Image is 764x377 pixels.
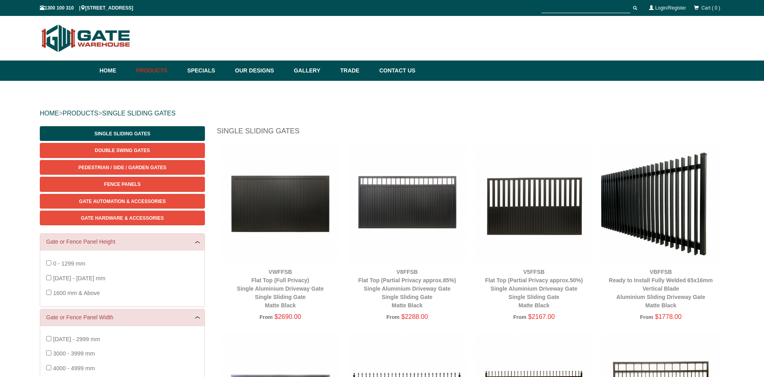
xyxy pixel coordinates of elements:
[53,336,100,342] span: [DATE] - 2999 mm
[237,269,324,309] a: VWFFSBFlat Top (Full Privacy)Single Aluminium Driveway GateSingle Sliding GateMatte Black
[40,194,205,209] a: Gate Automation & Accessories
[40,5,133,11] span: 1300 100 310 | [STREET_ADDRESS]
[132,61,183,81] a: Products
[46,238,199,246] a: Gate or Fence Panel Height
[386,314,400,320] span: From
[53,290,100,296] span: 1600 mm & Above
[231,61,290,81] a: Our Designs
[53,365,95,371] span: 4000 - 4999 mm
[53,275,105,281] span: [DATE] - [DATE] mm
[53,260,85,267] span: 0 - 1299 mm
[221,144,340,263] img: VWFFSB - Flat Top (Full Privacy) - Single Aluminium Driveway Gate - Single Sliding Gate - Matte B...
[94,131,150,137] span: Single Sliding Gates
[62,110,98,117] a: PRODUCTS
[102,110,175,117] a: SINGLE SLIDING GATES
[259,314,273,320] span: From
[40,143,205,158] a: Double Swing Gates
[99,61,132,81] a: Home
[528,313,555,320] span: $2167.00
[336,61,375,81] a: Trade
[79,199,166,204] span: Gate Automation & Accessories
[542,3,630,13] input: SEARCH PRODUCTS
[358,269,456,309] a: V8FFSBFlat Top (Partial Privacy approx.85%)Single Aluminium Driveway GateSingle Sliding GateMatte...
[40,110,59,117] a: HOME
[640,314,653,320] span: From
[375,61,415,81] a: Contact Us
[40,101,724,126] div: > >
[40,211,205,225] a: Gate Hardware & Accessories
[702,5,720,11] span: Cart ( 0 )
[40,160,205,175] a: Pedestrian / Side / Garden Gates
[81,215,164,221] span: Gate Hardware & Accessories
[290,61,336,81] a: Gallery
[601,144,720,263] img: VBFFSB - Ready to Install Fully Welded 65x16mm Vertical Blade - Aluminium Sliding Driveway Gate -...
[655,5,686,11] a: Login/Register
[609,269,713,309] a: VBFFSBReady to Install Fully Welded 65x16mm Vertical BladeAluminium Sliding Driveway GateMatte Black
[46,313,199,322] a: Gate or Fence Panel Width
[401,313,428,320] span: $2288.00
[40,177,205,191] a: Fence Panels
[183,61,231,81] a: Specials
[53,350,95,357] span: 3000 - 3999 mm
[40,126,205,141] a: Single Sliding Gates
[217,126,724,140] h1: Single Sliding Gates
[485,269,583,309] a: V5FFSBFlat Top (Partial Privacy approx.50%)Single Aluminium Driveway GateSingle Sliding GateMatte...
[513,314,526,320] span: From
[40,20,133,57] img: Gate Warehouse
[348,144,467,263] img: V8FFSB - Flat Top (Partial Privacy approx.85%) - Single Aluminium Driveway Gate - Single Sliding ...
[78,165,166,170] span: Pedestrian / Side / Garden Gates
[95,148,150,153] span: Double Swing Gates
[104,182,141,187] span: Fence Panels
[275,313,301,320] span: $2690.00
[475,144,594,263] img: V5FFSB - Flat Top (Partial Privacy approx.50%) - Single Aluminium Driveway Gate - Single Sliding ...
[655,313,682,320] span: $1778.00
